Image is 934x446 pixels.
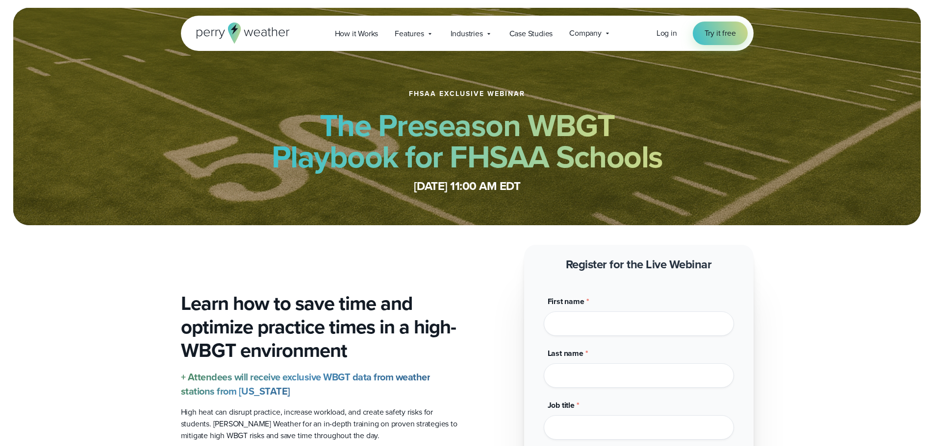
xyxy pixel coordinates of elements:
span: Company [569,27,602,39]
p: High heat can disrupt practice, increase workload, and create safety risks for students. [PERSON_... [181,406,459,442]
span: Try it free [705,27,736,39]
a: Try it free [693,22,748,45]
span: Last name [548,348,583,359]
a: Log in [656,27,677,39]
strong: [DATE] 11:00 AM EDT [414,177,521,195]
a: How it Works [327,23,387,44]
span: Industries [451,28,483,40]
h1: FHSAA Exclusive Webinar [409,90,525,98]
span: Features [395,28,424,40]
strong: The Preseason WBGT Playbook for FHSAA Schools [272,102,663,180]
span: Case Studies [509,28,553,40]
a: Case Studies [501,23,561,44]
span: How it Works [335,28,379,40]
strong: + Attendees will receive exclusive WBGT data from weather stations from [US_STATE] [181,370,430,399]
strong: Register for the Live Webinar [566,256,712,273]
span: First name [548,296,584,307]
h3: Learn how to save time and optimize practice times in a high-WBGT environment [181,292,459,362]
span: Job title [548,399,575,411]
